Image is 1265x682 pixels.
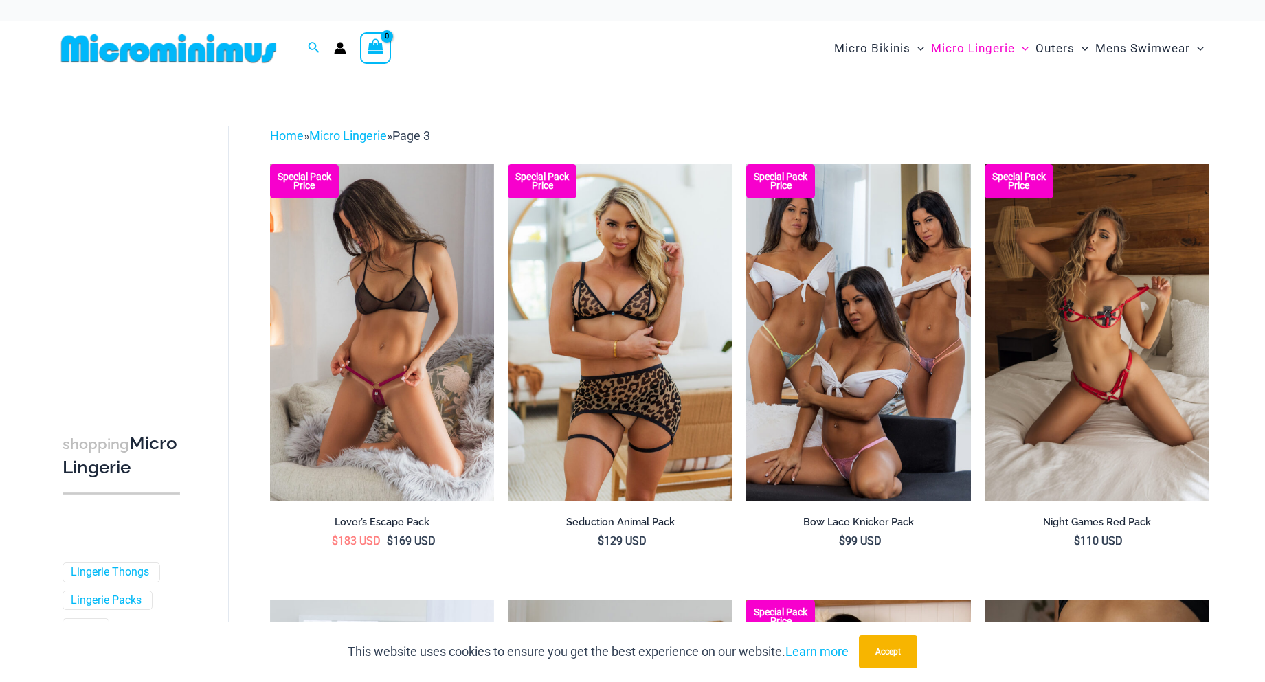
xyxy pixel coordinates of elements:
[746,164,971,501] img: Bow Lace Knicker Pack
[928,27,1032,69] a: Micro LingerieMenu ToggleMenu Toggle
[332,534,338,547] span: $
[1074,534,1080,547] span: $
[348,641,849,662] p: This website uses cookies to ensure you get the best experience on our website.
[859,635,917,668] button: Accept
[1075,31,1088,66] span: Menu Toggle
[387,534,393,547] span: $
[598,534,647,547] bdi: 129 USD
[508,516,732,529] h2: Seduction Animal Pack
[270,128,430,143] span: » »
[1190,31,1204,66] span: Menu Toggle
[831,27,928,69] a: Micro BikinisMenu ToggleMenu Toggle
[63,115,186,389] iframe: TrustedSite Certified
[508,164,732,501] a: Seduction Animal 1034 Bra 6034 Thong 5019 Skirt 02 Seduction Animal 1034 Bra 6034 Thong 5019 Skir...
[71,593,142,608] a: Lingerie Packs
[270,128,304,143] a: Home
[71,565,149,580] a: Lingerie Thongs
[392,128,430,143] span: Page 3
[1095,31,1190,66] span: Mens Swimwear
[332,534,381,547] bdi: 183 USD
[1035,31,1075,66] span: Outers
[829,25,1210,71] nav: Site Navigation
[270,172,339,190] b: Special Pack Price
[746,164,971,501] a: Bow Lace Knicker Pack Bow Lace Mint Multi 601 Thong 03Bow Lace Mint Multi 601 Thong 03
[985,164,1209,501] img: Night Games Red 1133 Bralette 6133 Thong 04
[63,432,180,479] h3: Micro Lingerie
[508,172,576,190] b: Special Pack Price
[839,534,882,547] bdi: 99 USD
[839,534,845,547] span: $
[63,435,129,453] span: shopping
[931,31,1015,66] span: Micro Lingerie
[985,516,1209,534] a: Night Games Red Pack
[270,164,495,501] img: Zoe Deep Red 689 Micro Thong 04
[746,516,971,534] a: Bow Lace Knicker Pack
[746,608,815,626] b: Special Pack Price
[56,33,282,64] img: MM SHOP LOGO FLAT
[508,516,732,534] a: Seduction Animal Pack
[910,31,924,66] span: Menu Toggle
[334,42,346,54] a: Account icon link
[360,32,392,64] a: View Shopping Cart, empty
[1092,27,1207,69] a: Mens SwimwearMenu ToggleMenu Toggle
[270,164,495,501] a: Lovers Escape Pack Zoe Deep Red 689 Micro Thong 04Zoe Deep Red 689 Micro Thong 04
[270,516,495,534] a: Lover’s Escape Pack
[598,534,604,547] span: $
[508,164,732,501] img: Seduction Animal 1034 Bra 6034 Thong 5019 Skirt 02
[746,172,815,190] b: Special Pack Price
[985,516,1209,529] h2: Night Games Red Pack
[785,644,849,659] a: Learn more
[985,164,1209,501] a: Night Games Red 1133 Bralette 6133 Thong 04 Night Games Red 1133 Bralette 6133 Thong 06Night Game...
[985,172,1053,190] b: Special Pack Price
[1074,534,1123,547] bdi: 110 USD
[1015,31,1029,66] span: Menu Toggle
[387,534,436,547] bdi: 169 USD
[1032,27,1092,69] a: OutersMenu ToggleMenu Toggle
[834,31,910,66] span: Micro Bikinis
[270,516,495,529] h2: Lover’s Escape Pack
[746,516,971,529] h2: Bow Lace Knicker Pack
[309,128,387,143] a: Micro Lingerie
[308,40,320,57] a: Search icon link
